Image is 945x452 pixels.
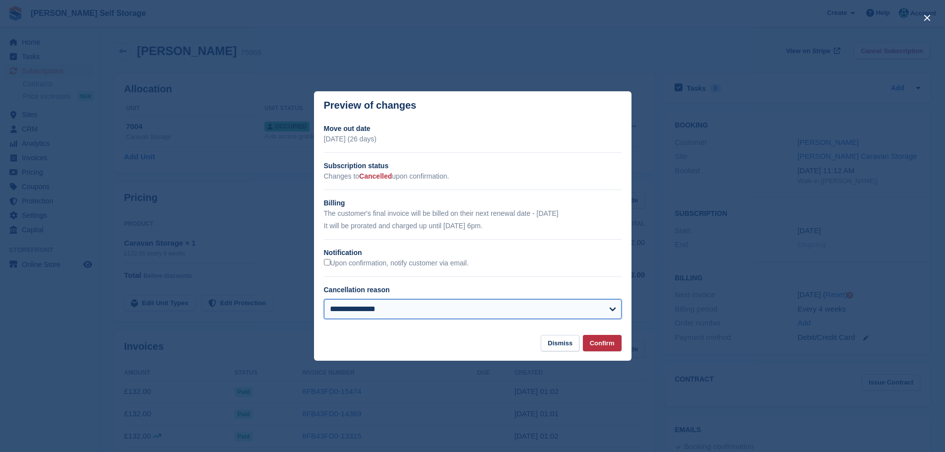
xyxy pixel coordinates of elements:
[324,259,330,265] input: Upon confirmation, notify customer via email.
[324,248,622,258] h2: Notification
[324,208,622,219] p: The customer's final invoice will be billed on their next renewal date - [DATE]
[324,221,622,231] p: It will be prorated and charged up until [DATE] 6pm.
[324,100,417,111] p: Preview of changes
[324,286,390,294] label: Cancellation reason
[324,161,622,171] h2: Subscription status
[359,172,392,180] span: Cancelled
[324,171,622,182] p: Changes to upon confirmation.
[324,198,622,208] h2: Billing
[541,335,579,351] button: Dismiss
[324,134,622,144] p: [DATE] (26 days)
[324,124,622,134] h2: Move out date
[324,259,469,268] label: Upon confirmation, notify customer via email.
[919,10,935,26] button: close
[583,335,622,351] button: Confirm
